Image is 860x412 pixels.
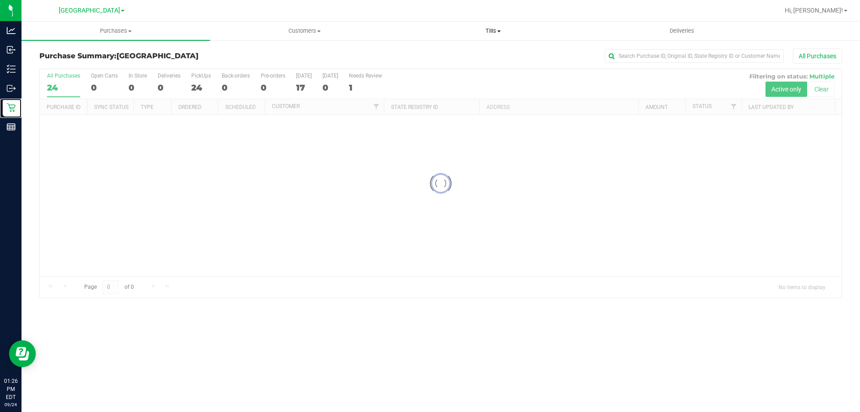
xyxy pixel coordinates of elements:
[588,22,776,40] a: Deliveries
[59,7,120,14] span: [GEOGRAPHIC_DATA]
[399,27,587,35] span: Tills
[793,48,842,64] button: All Purchases
[7,122,16,131] inline-svg: Reports
[658,27,706,35] span: Deliveries
[785,7,843,14] span: Hi, [PERSON_NAME]!
[116,52,198,60] span: [GEOGRAPHIC_DATA]
[7,65,16,74] inline-svg: Inventory
[7,84,16,93] inline-svg: Outbound
[7,45,16,54] inline-svg: Inbound
[399,22,587,40] a: Tills
[210,22,399,40] a: Customers
[4,401,17,408] p: 09/24
[7,26,16,35] inline-svg: Analytics
[21,27,210,35] span: Purchases
[39,52,307,60] h3: Purchase Summary:
[4,377,17,401] p: 01:26 PM EDT
[7,103,16,112] inline-svg: Retail
[9,340,36,367] iframe: Resource center
[211,27,398,35] span: Customers
[21,22,210,40] a: Purchases
[605,49,784,63] input: Search Purchase ID, Original ID, State Registry ID or Customer Name...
